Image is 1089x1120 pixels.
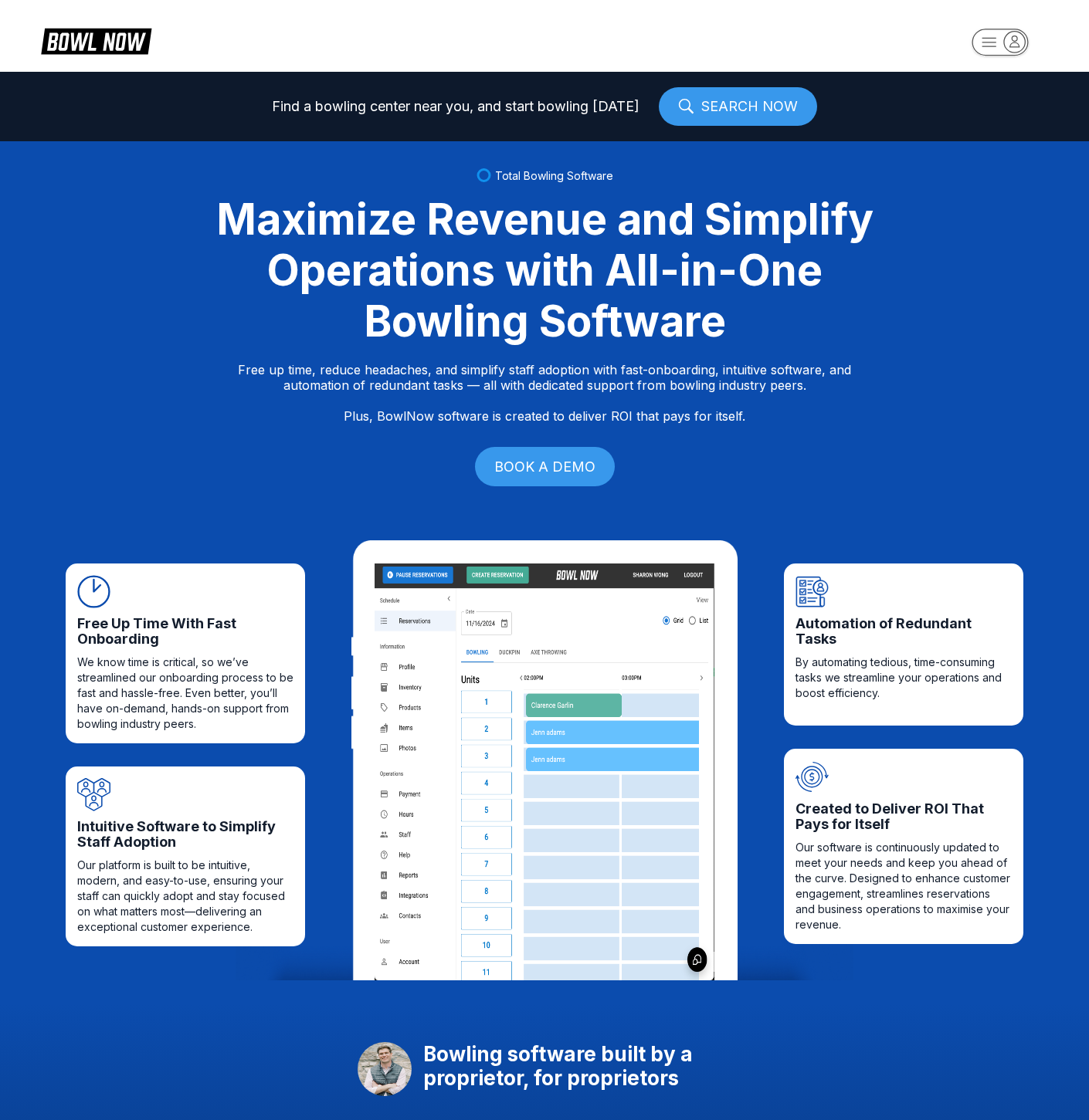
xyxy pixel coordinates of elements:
span: Bowling software built by a proprietor, for proprietors [423,1042,732,1096]
span: Created to Deliver ROI That Pays for Itself [796,801,1012,832]
a: BOOK A DEMO [475,447,615,486]
a: SEARCH NOW [659,87,817,126]
span: We know time is critical, so we’ve streamlined our onboarding process to be fast and hassle-free.... [77,655,293,732]
span: Free Up Time With Fast Onboarding [77,616,293,647]
div: Maximize Revenue and Simplify Operations with All-in-One Bowling Software [197,194,892,347]
span: Automation of Redundant Tasks [796,616,1012,647]
span: Our platform is built to be intuitive, modern, and easy-to-use, ensuring your staff can quickly a... [77,858,293,935]
img: gif_ipad_frame.png [351,540,738,980]
span: Total Bowling Software [495,169,613,182]
span: By automating tedious, time-consuming tasks we streamline your operations and boost efficiency. [796,655,1012,701]
img: cimg.png [375,563,714,980]
span: Our software is continuously updated to meet your needs and keep you ahead of the curve. Designed... [796,840,1012,932]
p: Free up time, reduce headaches, and simplify staff adoption with fast-onboarding, intuitive softw... [238,362,851,424]
img: daniel-mowery [358,1042,412,1096]
span: Find a bowling center near you, and start bowling [DATE] [272,99,639,114]
span: Intuitive Software to Simplify Staff Adoption [77,819,293,850]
